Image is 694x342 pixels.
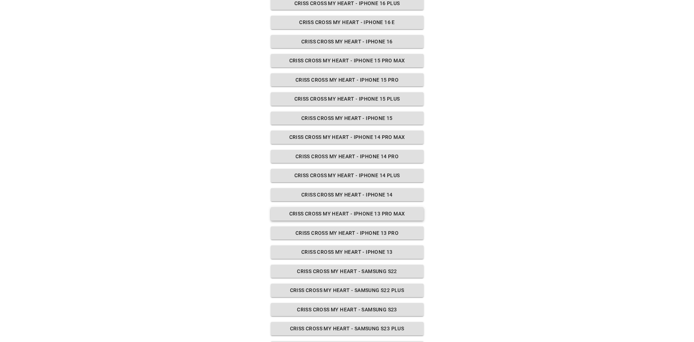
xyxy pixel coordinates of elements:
[271,16,424,29] button: Criss Cross My Heart - iPhone 16 E
[271,169,424,182] button: Criss Cross My Heart - iPhone 14 Plus
[271,188,424,202] button: Criss Cross My Heart - iPhone 14
[271,226,424,240] button: Criss Cross My Heart - iPhone 13 Pro
[271,207,424,221] button: Criss Cross My Heart - iPhone 13 Pro Max
[271,284,424,297] button: Criss Cross My Heart - Samsung S22 Plus
[271,131,424,144] button: Criss Cross My Heart - iPhone 14 Pro Max
[271,92,424,106] button: Criss Cross My Heart - iPhone 15 Plus
[271,54,424,67] button: Criss Cross My Heart - iPhone 15 Pro Max
[271,112,424,125] button: Criss Cross My Heart - iPhone 15
[271,303,424,316] button: Criss Cross My Heart - Samsung S23
[271,245,424,259] button: Criss Cross My Heart - iPhone 13
[271,150,424,163] button: Criss Cross My Heart - iPhone 14 Pro
[271,73,424,87] button: Criss Cross My Heart - iPhone 15 Pro
[271,265,424,278] button: Criss Cross My Heart - Samsung S22
[271,35,424,48] button: Criss Cross My Heart - iPhone 16
[271,322,424,335] button: Criss Cross My Heart - Samsung S23 Plus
